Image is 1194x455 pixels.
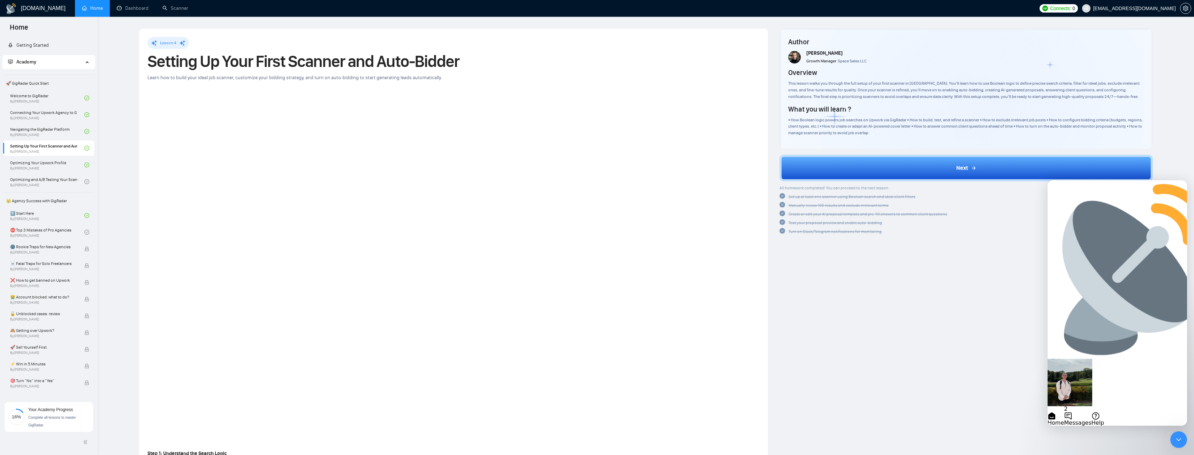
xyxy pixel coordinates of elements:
[779,211,785,216] span: check-circle
[788,68,817,77] h4: Overview
[779,185,889,190] span: All homework completed! You can proceed to the next lesson:
[117,5,149,11] a: dashboardDashboard
[789,194,915,199] span: Set up at least one scanner using Boolean search and ideal client filters
[1042,6,1048,11] img: upwork-logo.png
[10,377,77,384] span: 🎯 Turn “No” into a “Yes”
[84,179,89,184] span: check-circle
[779,228,785,234] span: check-circle
[84,280,89,285] span: lock
[10,394,77,401] span: 💼 Always Close the Deal
[147,75,442,81] span: Learn how to build your ideal job scanner, customize your bidding strategy, and turn on auto-bidd...
[2,38,95,52] li: Getting Started
[10,250,77,255] span: By [PERSON_NAME]
[788,80,1144,100] div: This lesson walks you through the full setup of your first scanner in [GEOGRAPHIC_DATA]. You’ll l...
[84,146,89,151] span: check-circle
[789,203,889,208] span: Manually review 100 results and exclude irrelevant terms
[44,232,56,245] button: Help
[84,129,89,134] span: check-circle
[8,59,36,65] span: Academy
[1048,180,1187,426] iframe: To enrich screen reader interactions, please activate Accessibility in Grammarly extension settings
[779,193,785,199] span: check-circle
[788,117,1144,137] div: • How Boolean logic powers job searches on Upwork via GigRadar • How to build, test, and refine a...
[82,5,103,11] a: homeHome
[84,330,89,335] span: lock
[28,416,76,427] span: Complete all lessons to master GigRadar.
[8,415,25,419] span: 16%
[162,5,188,11] a: searchScanner
[44,239,56,246] span: Help
[10,225,84,240] a: ⛔ Top 3 Mistakes of Pro AgenciesBy[PERSON_NAME]
[10,327,77,334] span: 🙈 Getting over Upwork?
[16,59,36,65] span: Academy
[84,213,89,218] span: check-circle
[789,229,882,234] span: Turn on Slack/Telegram notifications for monitoring
[10,107,84,122] a: Connecting Your Upwork Agency to GigRadarBy[PERSON_NAME]
[4,22,34,37] span: Home
[10,301,77,305] span: By [PERSON_NAME]
[83,439,90,446] span: double-left
[10,294,77,301] span: 😭 Account blocked: what to do?
[1170,431,1187,448] iframe: To enrich screen reader interactions, please activate Accessibility in Grammarly extension settings
[10,141,84,156] a: Setting Up Your First Scanner and Auto-BidderBy[PERSON_NAME]
[10,310,77,317] span: 🔓 Unblocked cases: review
[147,54,760,69] h1: Setting Up Your First Scanner and Auto-Bidder
[1180,3,1191,14] button: setting
[84,112,89,117] span: check-circle
[10,174,84,189] a: Optimizing and A/B Testing Your Scanner for Better ResultsBy[PERSON_NAME]
[10,157,84,173] a: Optimizing Your Upwork ProfileBy[PERSON_NAME]
[10,208,84,223] a: 1️⃣ Start HereBy[PERSON_NAME]
[84,364,89,369] span: lock
[1072,5,1075,12] span: 0
[779,155,1153,181] button: Next
[28,407,73,412] span: Your Academy Progress
[3,194,94,208] span: 👑 Agency Success with GigRadar
[10,260,77,267] span: ☠️ Fatal Traps for Solo Freelancers
[3,76,94,90] span: 🚀 GigRadar Quick Start
[1050,5,1071,12] span: Connects:
[10,267,77,271] span: By [PERSON_NAME]
[10,317,77,321] span: By [PERSON_NAME]
[956,164,968,172] span: Next
[160,40,176,45] span: Lesson 4
[1180,6,1191,11] a: setting
[10,277,77,284] span: ❌ How to get banned on Upwork
[838,59,867,63] span: Space Sales LLC
[789,220,882,225] span: Test your proposal preview and enable auto-bidding
[789,212,947,217] span: Create or edit your AI proposal template and pre-fill answers to common client questions
[8,59,13,64] span: fund-projection-screen
[10,124,84,139] a: Navigating the GigRadar PlatformBy[PERSON_NAME]
[10,367,77,372] span: By [PERSON_NAME]
[10,284,77,288] span: By [PERSON_NAME]
[84,247,89,251] span: lock
[10,384,77,388] span: By [PERSON_NAME]
[10,334,77,338] span: By [PERSON_NAME]
[84,380,89,385] span: lock
[84,230,89,235] span: check-circle
[10,344,77,351] span: 🚀 Sell Yourself First
[84,297,89,302] span: lock
[10,90,84,106] a: Welcome to GigRadarBy[PERSON_NAME]
[8,42,49,48] a: rocketGetting Started
[84,347,89,352] span: lock
[84,313,89,318] span: lock
[84,162,89,167] span: check-circle
[806,50,843,56] span: [PERSON_NAME]
[84,96,89,100] span: check-circle
[1084,6,1089,11] span: user
[16,239,44,246] span: Messages
[10,243,77,250] span: 🌚 Rookie Traps for New Agencies
[147,93,760,437] iframe: To enrich screen reader interactions, please activate Accessibility in Grammarly extension settings
[788,37,1144,47] h4: Author
[788,51,801,63] img: vlad-t.jpg
[84,263,89,268] span: lock
[6,3,17,14] img: logo
[779,219,785,225] span: check-circle
[10,361,77,367] span: ⚡ Win in 5 Minutes
[779,202,785,207] span: check-circle
[788,104,851,114] h4: What you will learn ?
[10,351,77,355] span: By [PERSON_NAME]
[806,59,836,63] span: Growth Manager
